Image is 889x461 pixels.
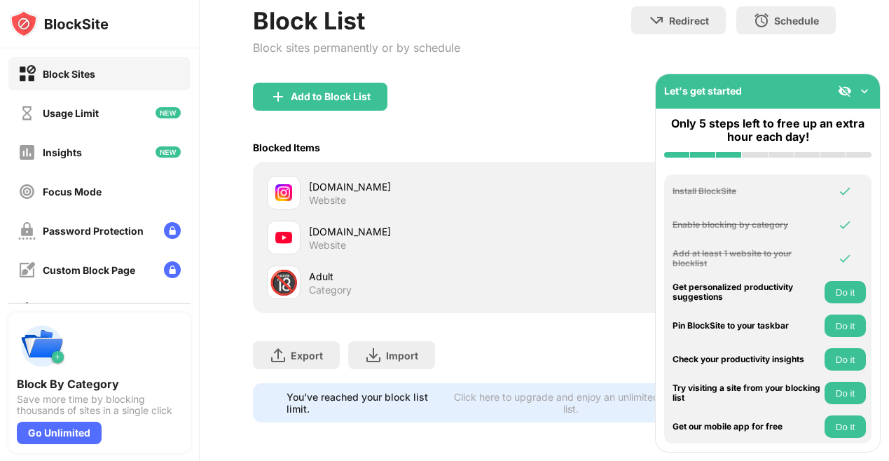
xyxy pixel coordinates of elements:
[156,146,181,158] img: new-icon.svg
[269,268,298,297] div: 🔞
[673,220,821,230] div: Enable blocking by category
[838,184,852,198] img: omni-check.svg
[164,222,181,239] img: lock-menu.svg
[287,391,444,415] div: You’ve reached your block list limit.
[309,224,544,239] div: [DOMAIN_NAME]
[43,68,95,80] div: Block Sites
[253,142,320,153] div: Blocked Items
[156,107,181,118] img: new-icon.svg
[838,252,852,266] img: omni-check.svg
[309,269,544,284] div: Adult
[673,355,821,364] div: Check your productivity insights
[43,264,135,276] div: Custom Block Page
[838,84,852,98] img: eye-not-visible.svg
[18,222,36,240] img: password-protection-off.svg
[309,239,346,252] div: Website
[17,321,67,371] img: push-categories.svg
[838,218,852,232] img: omni-check.svg
[673,249,821,269] div: Add at least 1 website to your blocklist
[673,186,821,196] div: Install BlockSite
[825,281,866,303] button: Do it
[10,10,109,38] img: logo-blocksite.svg
[453,391,689,415] div: Click here to upgrade and enjoy an unlimited block list.
[275,229,292,246] img: favicons
[253,6,460,35] div: Block List
[43,186,102,198] div: Focus Mode
[17,377,182,391] div: Block By Category
[386,350,418,362] div: Import
[309,194,346,207] div: Website
[17,422,102,444] div: Go Unlimited
[291,350,323,362] div: Export
[275,184,292,201] img: favicons
[291,91,371,102] div: Add to Block List
[857,84,871,98] img: omni-setup-toggle.svg
[18,144,36,161] img: insights-off.svg
[18,261,36,279] img: customize-block-page-off.svg
[43,146,82,158] div: Insights
[309,284,352,296] div: Category
[18,183,36,200] img: focus-off.svg
[673,383,821,404] div: Try visiting a site from your blocking list
[664,117,871,144] div: Only 5 steps left to free up an extra hour each day!
[18,104,36,122] img: time-usage-off.svg
[17,394,182,416] div: Save more time by blocking thousands of sites in a single click
[825,315,866,337] button: Do it
[253,41,460,55] div: Block sites permanently or by schedule
[673,282,821,303] div: Get personalized productivity suggestions
[43,225,144,237] div: Password Protection
[664,85,742,97] div: Let's get started
[309,179,544,194] div: [DOMAIN_NAME]
[673,422,821,432] div: Get our mobile app for free
[669,15,709,27] div: Redirect
[825,415,866,438] button: Do it
[825,348,866,371] button: Do it
[43,107,99,119] div: Usage Limit
[164,261,181,278] img: lock-menu.svg
[673,321,821,331] div: Pin BlockSite to your taskbar
[774,15,819,27] div: Schedule
[18,301,36,318] img: settings-off.svg
[18,65,36,83] img: block-on.svg
[825,382,866,404] button: Do it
